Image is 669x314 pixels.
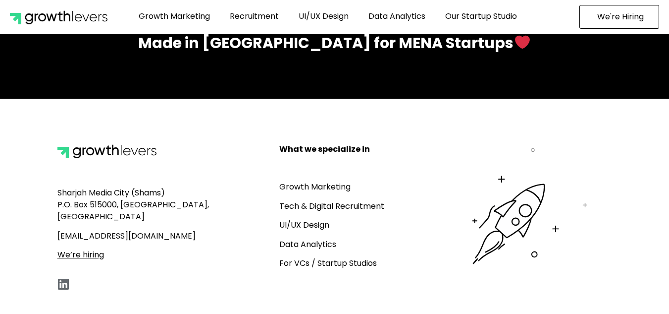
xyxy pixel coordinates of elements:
[438,5,524,28] a: Our Startup Studio
[579,5,659,29] a: We're Hiring
[279,143,370,155] b: What we specialize in
[515,35,530,50] img: ❤️
[279,239,336,250] a: Data Analytics
[57,249,104,260] a: We’re hiring
[279,181,351,192] a: Growth Marketing
[57,230,196,242] span: [EMAIL_ADDRESS][DOMAIN_NAME]
[597,13,644,21] span: We're Hiring
[291,5,356,28] a: UI/UX Design
[131,5,217,28] a: Growth Marketing
[279,219,329,231] a: UI/UX Design
[279,257,377,269] a: For VCs / Startup Studios
[222,5,286,28] a: Recruitment
[57,32,612,54] div: Made in [GEOGRAPHIC_DATA] for MENA Startups
[107,5,549,28] nav: Menu
[361,5,433,28] a: Data Analytics
[57,187,209,222] span: Sharjah Media City (Shams) P.O. Box 515000, [GEOGRAPHIC_DATA], [GEOGRAPHIC_DATA]
[279,200,384,212] a: Tech & Digital Recruitment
